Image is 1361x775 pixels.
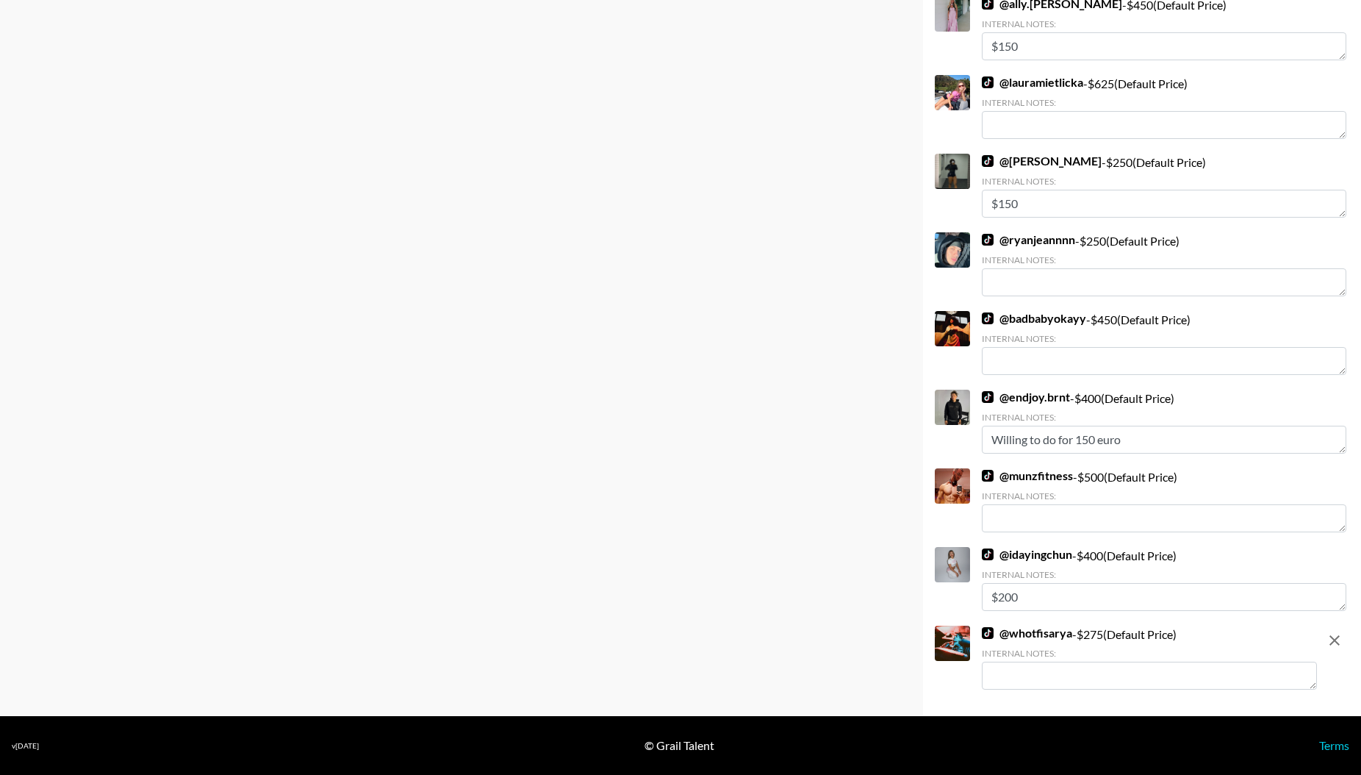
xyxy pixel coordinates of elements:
div: Internal Notes: [982,490,1346,501]
div: Internal Notes: [982,412,1346,423]
img: TikTok [982,234,994,246]
button: remove [1320,626,1349,655]
a: @badbabyokayy [982,311,1086,326]
img: TikTok [982,155,994,167]
div: Internal Notes: [982,569,1346,580]
img: TikTok [982,391,994,403]
textarea: $150 [982,32,1346,60]
div: Internal Notes: [982,176,1346,187]
img: TikTok [982,627,994,639]
a: @[PERSON_NAME] [982,154,1102,168]
div: Internal Notes: [982,97,1346,108]
a: @endjoy.brnt [982,390,1070,404]
div: Internal Notes: [982,18,1346,29]
img: TikTok [982,76,994,88]
div: - $ 250 (Default Price) [982,154,1346,218]
a: Terms [1319,738,1349,752]
img: TikTok [982,470,994,482]
div: © Grail Talent [644,738,714,753]
div: v [DATE] [12,741,39,751]
div: Internal Notes: [982,333,1346,344]
a: @ryanjeannnn [982,232,1075,247]
img: TikTok [982,549,994,560]
div: - $ 400 (Default Price) [982,390,1346,454]
div: - $ 450 (Default Price) [982,311,1346,375]
a: @whotfisarya [982,626,1072,640]
div: - $ 250 (Default Price) [982,232,1346,296]
textarea: $200 [982,583,1346,611]
textarea: Willing to do for 150 euro [982,426,1346,454]
img: TikTok [982,312,994,324]
div: - $ 400 (Default Price) [982,547,1346,611]
a: @idayingchun [982,547,1072,562]
div: Internal Notes: [982,648,1317,659]
div: - $ 625 (Default Price) [982,75,1346,139]
div: Internal Notes: [982,254,1346,265]
a: @lauramietlicka [982,75,1083,90]
div: - $ 500 (Default Price) [982,468,1346,532]
textarea: $150 [982,190,1346,218]
a: @munzfitness [982,468,1073,483]
div: - $ 275 (Default Price) [982,626,1317,690]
